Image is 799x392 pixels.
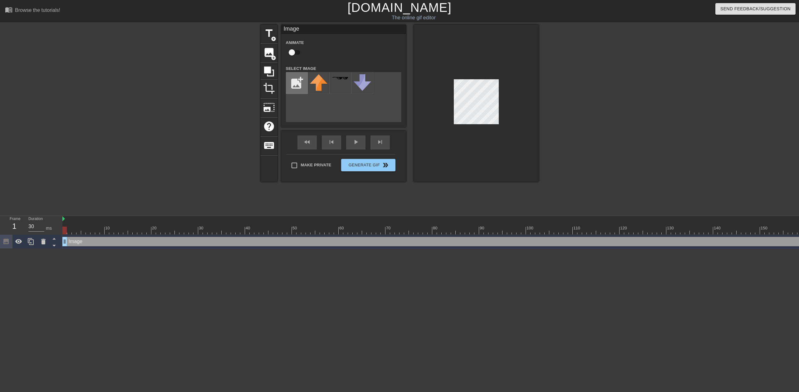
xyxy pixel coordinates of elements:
[292,225,298,231] div: 50
[5,216,24,234] div: Frame
[332,76,349,80] img: deal-with-it.png
[376,138,384,146] span: skip_next
[263,120,275,132] span: help
[263,47,275,58] span: image
[152,225,158,231] div: 20
[310,74,327,91] img: upvote.png
[263,82,275,94] span: crop
[714,225,722,231] div: 140
[286,66,316,72] label: Select Image
[761,225,768,231] div: 150
[281,25,406,34] div: Image
[5,6,60,16] a: Browse the tutorials!
[347,1,451,14] a: [DOMAIN_NAME]
[620,225,628,231] div: 120
[246,225,251,231] div: 40
[10,221,19,232] div: 1
[386,225,392,231] div: 70
[339,225,345,231] div: 60
[354,74,371,91] img: downvote.png
[715,3,796,15] button: Send Feedback/Suggestion
[527,225,534,231] div: 100
[15,7,60,13] div: Browse the tutorials!
[46,225,52,232] div: ms
[5,6,12,13] span: menu_book
[271,55,276,61] span: add_circle
[269,14,558,22] div: The online gif editor
[105,225,111,231] div: 10
[341,159,395,171] button: Generate Gif
[199,225,204,231] div: 30
[61,238,68,245] span: drag_handle
[573,225,581,231] div: 110
[480,225,485,231] div: 90
[303,138,311,146] span: fast_rewind
[352,138,360,146] span: play_arrow
[433,225,439,231] div: 80
[286,40,304,46] label: Animate
[263,140,275,151] span: keyboard
[263,27,275,39] span: title
[271,36,276,42] span: add_circle
[720,5,791,13] span: Send Feedback/Suggestion
[667,225,675,231] div: 130
[344,161,393,169] span: Generate Gif
[301,162,331,168] span: Make Private
[328,138,335,146] span: skip_previous
[382,161,389,169] span: double_arrow
[28,217,43,221] label: Duration
[263,101,275,113] span: photo_size_select_large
